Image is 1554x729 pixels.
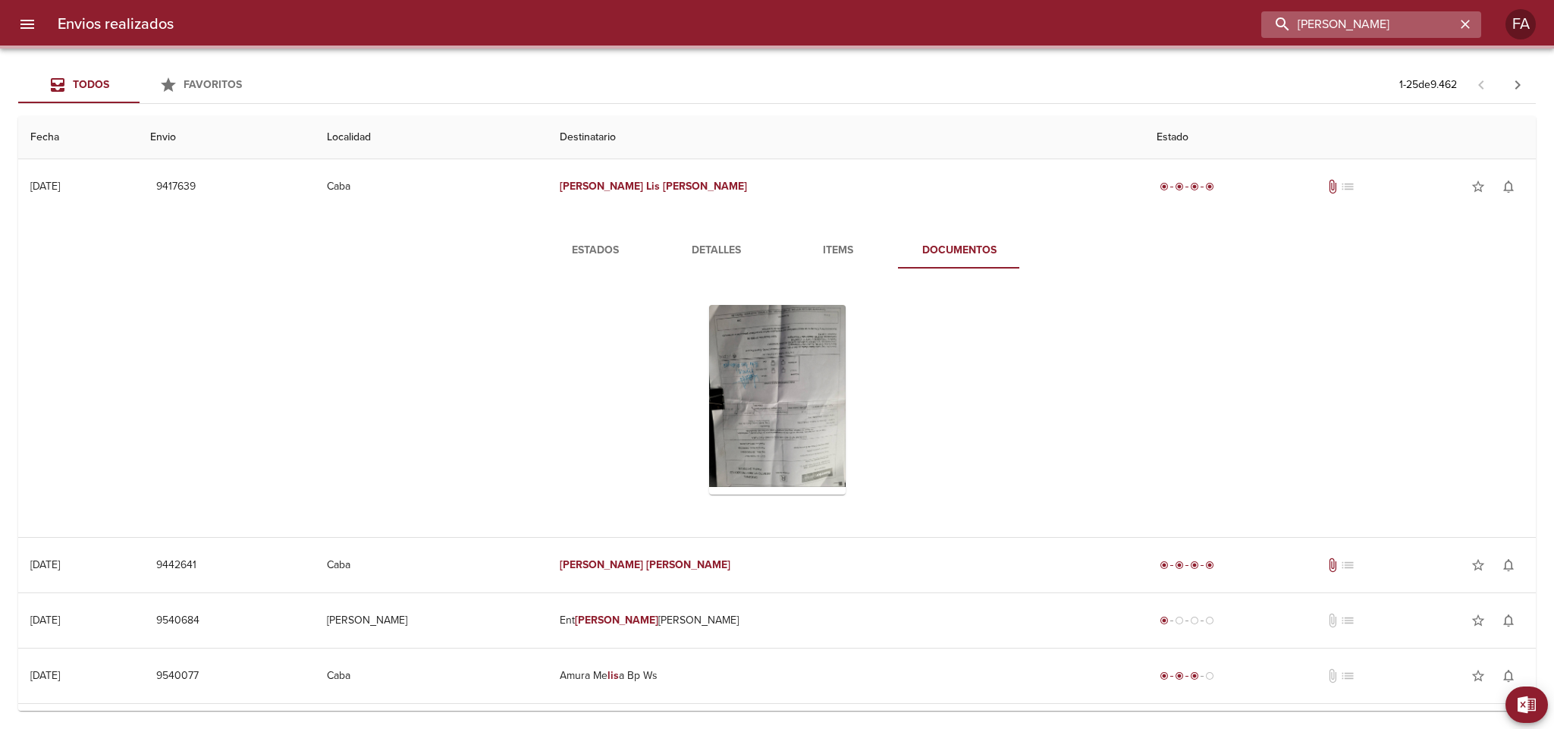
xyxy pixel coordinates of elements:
[1325,668,1340,683] span: No tiene documentos adjuntos
[1505,687,1548,723] button: Exportar Excel
[1463,171,1493,202] button: Agregar a favoritos
[1205,182,1214,191] span: radio_button_checked
[30,180,60,193] div: [DATE]
[156,556,196,575] span: 9442641
[1505,9,1536,39] div: FA
[73,78,109,91] span: Todos
[1340,558,1355,573] span: No tiene pedido asociado
[548,116,1145,159] th: Destinatario
[908,241,1011,260] span: Documentos
[1160,671,1169,680] span: radio_button_checked
[1205,671,1214,680] span: radio_button_unchecked
[575,614,659,627] em: [PERSON_NAME]
[1501,558,1516,573] span: notifications_none
[30,558,60,571] div: [DATE]
[1325,613,1340,628] span: No tiene documentos adjuntos
[156,667,199,686] span: 9540077
[1463,550,1493,580] button: Agregar a favoritos
[1160,616,1169,625] span: radio_button_checked
[1190,671,1199,680] span: radio_button_checked
[1493,550,1524,580] button: Activar notificaciones
[1340,668,1355,683] span: No tiene pedido asociado
[1493,605,1524,636] button: Activar notificaciones
[646,558,730,571] em: [PERSON_NAME]
[548,593,1145,648] td: Ent [PERSON_NAME]
[58,12,174,36] h6: Envios realizados
[1175,671,1184,680] span: radio_button_checked
[1471,558,1486,573] span: star_border
[315,593,547,648] td: [PERSON_NAME]
[663,180,747,193] em: [PERSON_NAME]
[665,241,768,260] span: Detalles
[156,178,196,196] span: 9417639
[315,159,547,214] td: Caba
[138,116,315,159] th: Envio
[560,558,644,571] em: [PERSON_NAME]
[1505,9,1536,39] div: Abrir información de usuario
[786,241,890,260] span: Items
[1160,182,1169,191] span: radio_button_checked
[9,6,46,42] button: menu
[30,614,60,627] div: [DATE]
[646,180,660,193] em: Lis
[1175,182,1184,191] span: radio_button_checked
[18,116,138,159] th: Fecha
[1205,561,1214,570] span: radio_button_checked
[1261,11,1455,38] input: buscar
[1325,558,1340,573] span: Tiene documentos adjuntos
[1471,668,1486,683] span: star_border
[315,538,547,592] td: Caba
[1501,613,1516,628] span: notifications_none
[150,662,205,690] button: 9540077
[1160,561,1169,570] span: radio_button_checked
[1493,171,1524,202] button: Activar notificaciones
[535,232,1020,269] div: Tabs detalle de guia
[150,551,202,580] button: 9442641
[30,669,60,682] div: [DATE]
[184,78,242,91] span: Favoritos
[1325,179,1340,194] span: Tiene documentos adjuntos
[1463,661,1493,691] button: Agregar a favoritos
[1340,179,1355,194] span: No tiene pedido asociado
[1463,605,1493,636] button: Agregar a favoritos
[1190,616,1199,625] span: radio_button_unchecked
[1493,661,1524,691] button: Activar notificaciones
[1463,77,1499,92] span: Pagina anterior
[18,67,261,103] div: Tabs Envios
[1175,561,1184,570] span: radio_button_checked
[1190,182,1199,191] span: radio_button_checked
[560,180,644,193] em: [PERSON_NAME]
[1340,613,1355,628] span: No tiene pedido asociado
[1501,668,1516,683] span: notifications_none
[1157,613,1217,628] div: Generado
[544,241,647,260] span: Estados
[1471,613,1486,628] span: star_border
[150,173,202,201] button: 9417639
[156,611,199,630] span: 9540684
[548,649,1145,703] td: Amura Me a Bp Ws
[1499,67,1536,103] span: Pagina siguiente
[1144,116,1536,159] th: Estado
[315,649,547,703] td: Caba
[1157,179,1217,194] div: Entregado
[709,305,846,495] div: Arir imagen
[1157,668,1217,683] div: En viaje
[1190,561,1199,570] span: radio_button_checked
[315,116,547,159] th: Localidad
[1205,616,1214,625] span: radio_button_unchecked
[150,607,206,635] button: 9540684
[607,669,619,682] em: lis
[1399,77,1457,93] p: 1 - 25 de 9.462
[1501,179,1516,194] span: notifications_none
[1471,179,1486,194] span: star_border
[1157,558,1217,573] div: Entregado
[1175,616,1184,625] span: radio_button_unchecked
